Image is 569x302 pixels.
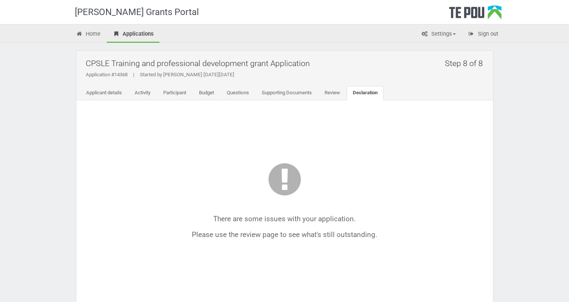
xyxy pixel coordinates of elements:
[445,54,487,72] h2: Step 8 of 8
[347,86,384,100] a: Declaration
[157,86,192,100] a: Participant
[80,86,128,100] a: Applicant details
[86,54,487,72] h2: CPSLE Training and professional development grant Application
[86,71,487,78] div: Application #14368 Started by [PERSON_NAME] [DATE][DATE]
[70,26,106,43] a: Home
[127,72,140,77] span: |
[107,26,159,43] a: Applications
[193,86,220,100] a: Budget
[416,26,461,43] a: Settings
[108,160,461,239] div: There are some issues with your application. Please use the review page to see what's still outst...
[129,86,156,100] a: Activity
[462,26,504,43] a: Sign out
[221,86,255,100] a: Questions
[319,86,346,100] a: Review
[256,86,318,100] a: Supporting Documents
[449,5,502,24] div: Te Pou Logo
